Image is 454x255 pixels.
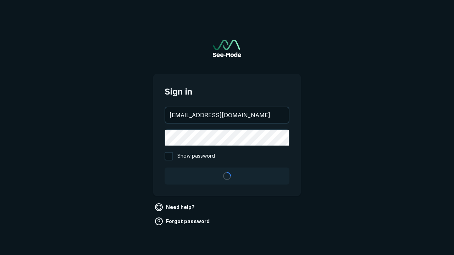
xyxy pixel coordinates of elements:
a: Go to sign in [213,40,241,57]
a: Need help? [153,202,198,213]
img: See-Mode Logo [213,40,241,57]
span: Sign in [165,85,289,98]
input: your@email.com [165,107,289,123]
span: Show password [177,152,215,160]
a: Forgot password [153,216,212,227]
